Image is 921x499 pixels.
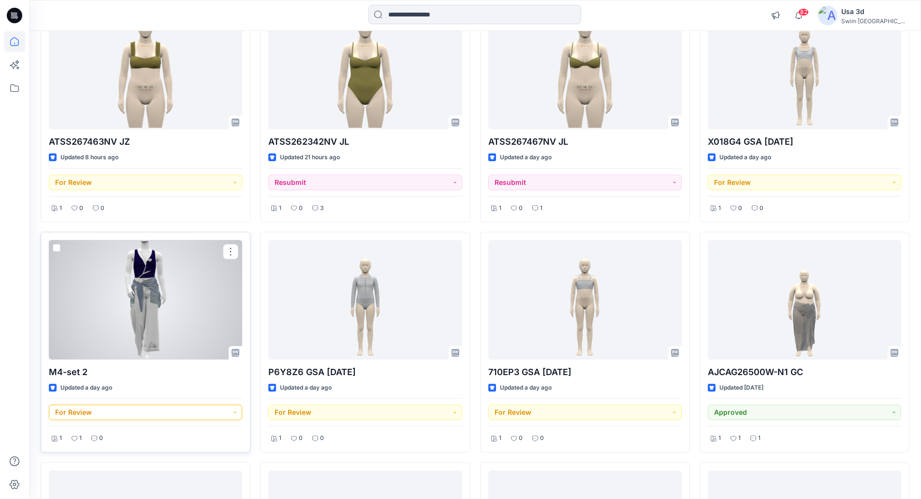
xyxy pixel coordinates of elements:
p: 1 [718,203,721,213]
a: X018G4 GSA 2025.9.2 [708,10,901,129]
p: M4-set 2 [49,365,242,379]
p: 0 [299,203,303,213]
a: AJCAG26500W-N1 GC [708,240,901,360]
p: 0 [519,433,523,443]
p: X018G4 GSA [DATE] [708,135,901,149]
p: 1 [79,433,82,443]
p: 3 [320,203,324,213]
p: Updated 8 hours ago [60,152,118,163]
p: 0 [519,203,523,213]
p: 710EP3 GSA [DATE] [488,365,682,379]
p: 1 [279,203,281,213]
p: Updated a day ago [500,383,552,393]
p: 1 [279,433,281,443]
p: 1 [718,433,721,443]
a: M4-set 2 [49,240,242,360]
p: 0 [320,433,324,443]
a: ATSS262342NV JL [268,10,462,129]
a: ATSS267467NV JL [488,10,682,129]
p: Updated a day ago [500,152,552,163]
p: Updated a day ago [60,383,112,393]
p: 1 [738,433,741,443]
a: 710EP3 GSA 2025.9.2 [488,240,682,360]
a: ATSS267463NV JZ [49,10,242,129]
a: P6Y8Z6 GSA 2025.09.02 [268,240,462,360]
p: 0 [79,203,83,213]
p: 0 [760,203,763,213]
p: 0 [299,433,303,443]
p: 0 [540,433,544,443]
p: P6Y8Z6 GSA [DATE] [268,365,462,379]
p: 1 [540,203,542,213]
p: 0 [99,433,103,443]
p: ATSS262342NV JL [268,135,462,149]
p: Updated a day ago [719,152,771,163]
span: 82 [798,8,809,16]
img: avatar [818,6,837,25]
p: ATSS267467NV JL [488,135,682,149]
p: Updated a day ago [280,383,332,393]
p: 0 [738,203,742,213]
p: 1 [499,433,501,443]
p: ATSS267463NV JZ [49,135,242,149]
p: 1 [59,203,62,213]
p: Updated 21 hours ago [280,152,340,163]
p: 1 [758,433,760,443]
p: 1 [499,203,501,213]
p: 0 [101,203,104,213]
div: Usa 3d [841,6,909,17]
div: Swim [GEOGRAPHIC_DATA] [841,17,909,25]
p: Updated [DATE] [719,383,763,393]
p: AJCAG26500W-N1 GC [708,365,901,379]
p: 1 [59,433,62,443]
